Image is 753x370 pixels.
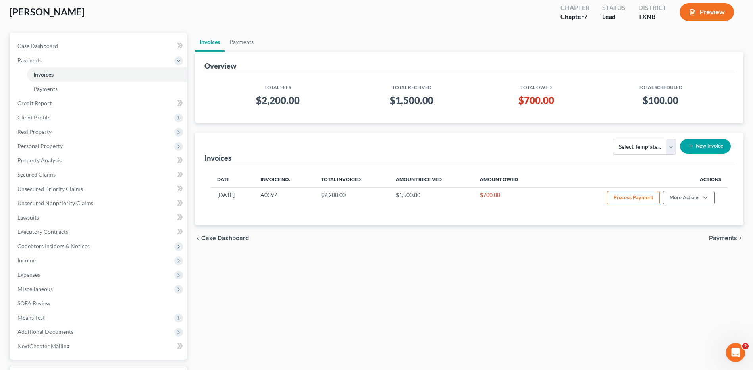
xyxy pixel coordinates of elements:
span: Property Analysis [17,157,62,164]
th: Actions [546,172,728,187]
span: Payments [709,235,737,241]
iframe: Intercom live chat [726,343,745,362]
h3: $700.00 [485,94,587,107]
div: Invoices [204,153,231,163]
a: Payments [225,33,258,52]
a: Case Dashboard [11,39,187,53]
a: Invoices [27,67,187,82]
div: Overview [204,61,237,71]
span: Additional Documents [17,328,73,335]
th: Amount Received [389,172,473,187]
th: Amount Owed [474,172,546,187]
td: $1,500.00 [389,187,473,210]
h3: $100.00 [600,94,721,107]
span: Expenses [17,271,40,278]
div: Chapter [560,3,589,12]
button: New Invoice [680,139,731,154]
button: More Actions [663,191,715,204]
span: Invoices [33,71,54,78]
span: Personal Property [17,143,63,149]
td: $2,200.00 [315,187,390,210]
span: Means Test [17,314,45,321]
th: Date [211,172,254,187]
span: Unsecured Priority Claims [17,185,83,192]
div: Lead [602,12,626,21]
a: Payments [27,82,187,96]
th: Total Fees [211,79,345,91]
span: Credit Report [17,100,52,106]
a: Executory Contracts [11,225,187,239]
a: Property Analysis [11,153,187,168]
span: Income [17,257,36,264]
a: SOFA Review [11,296,187,310]
div: Status [602,3,626,12]
a: Unsecured Nonpriority Claims [11,196,187,210]
td: [DATE] [211,187,254,210]
span: Secured Claims [17,171,56,178]
i: chevron_right [737,235,743,241]
a: Credit Report [11,96,187,110]
i: chevron_left [195,235,201,241]
td: A0397 [254,187,315,210]
button: chevron_left Case Dashboard [195,235,249,241]
a: Unsecured Priority Claims [11,182,187,196]
th: Total Received [345,79,479,91]
span: Case Dashboard [201,235,249,241]
div: District [638,3,667,12]
span: Real Property [17,128,52,135]
span: Client Profile [17,114,50,121]
span: SOFA Review [17,300,50,306]
span: Payments [33,85,58,92]
span: 2 [742,343,749,349]
th: Total Scheduled [594,79,728,91]
button: Process Payment [607,191,660,204]
span: Case Dashboard [17,42,58,49]
td: $700.00 [474,187,546,210]
button: Preview [680,3,734,21]
span: Miscellaneous [17,285,53,292]
span: Codebtors Insiders & Notices [17,243,90,249]
th: Total Invoiced [315,172,390,187]
div: TXNB [638,12,667,21]
span: [PERSON_NAME] [10,6,85,17]
span: Unsecured Nonpriority Claims [17,200,93,206]
h3: $1,500.00 [351,94,472,107]
a: Lawsuits [11,210,187,225]
span: NextChapter Mailing [17,343,69,349]
h3: $2,200.00 [217,94,338,107]
span: Lawsuits [17,214,39,221]
a: Invoices [195,33,225,52]
a: Secured Claims [11,168,187,182]
th: Total Owed [479,79,594,91]
span: 7 [584,13,587,20]
button: Payments chevron_right [709,235,743,241]
span: Executory Contracts [17,228,68,235]
a: NextChapter Mailing [11,339,187,353]
span: Payments [17,57,42,64]
th: Invoice No. [254,172,315,187]
div: Chapter [560,12,589,21]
